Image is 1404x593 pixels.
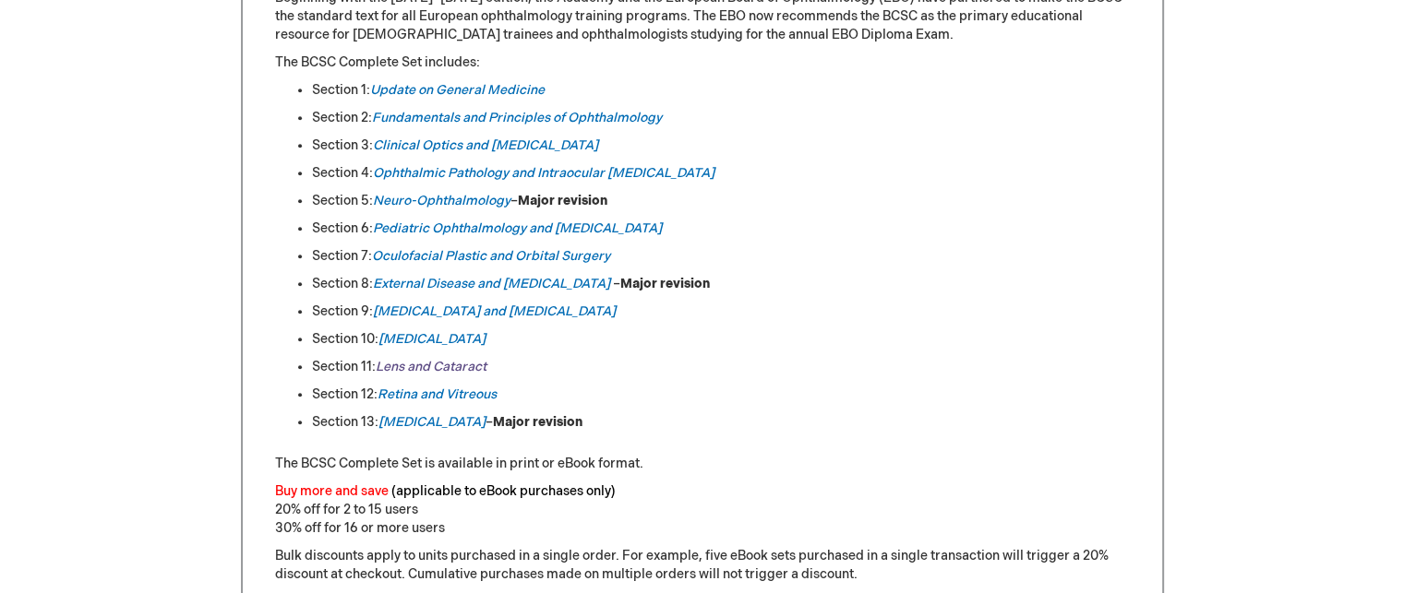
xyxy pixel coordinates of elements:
[312,385,1130,404] li: Section 12:
[312,358,1130,376] li: Section 11:
[373,193,510,208] a: Neuro-Ophthalmology
[518,193,607,208] strong: Major revision
[372,248,610,264] a: Oculofacial Plastic and Orbital Surgery
[312,136,1130,155] li: Section 3:
[378,414,486,430] a: [MEDICAL_DATA]
[312,302,1130,321] li: Section 9:
[312,81,1130,100] li: Section 1:
[275,455,1130,473] p: The BCSC Complete Set is available in print or eBook format.
[275,53,1130,72] p: The BCSC Complete Set includes:
[275,482,1130,538] p: 20% off for 2 to 15 users 30% off for 16 or more users
[312,247,1130,266] li: Section 7:
[373,276,610,291] a: External Disease and [MEDICAL_DATA]
[378,386,497,402] a: Retina and Vitreous
[373,220,662,236] a: Pediatric Ophthalmology and [MEDICAL_DATA]
[378,331,486,347] a: [MEDICAL_DATA]
[370,82,545,98] a: Update on General Medicine
[312,219,1130,238] li: Section 6:
[620,276,710,291] strong: Major revision
[312,413,1130,432] li: Section 13: –
[275,483,389,499] font: Buy more and save
[312,109,1130,127] li: Section 2:
[373,303,616,319] a: [MEDICAL_DATA] and [MEDICAL_DATA]
[372,110,662,125] a: Fundamentals and Principles of Ophthalmology
[312,192,1130,210] li: Section 5: –
[493,414,582,430] strong: Major revision
[312,275,1130,293] li: Section 8: –
[312,164,1130,183] li: Section 4:
[376,359,486,374] a: Lens and Cataract
[312,330,1130,349] li: Section 10:
[373,165,714,181] a: Ophthalmic Pathology and Intraocular [MEDICAL_DATA]
[391,483,616,499] font: (applicable to eBook purchases only)
[275,547,1130,584] p: Bulk discounts apply to units purchased in a single order. For example, five eBook sets purchased...
[373,137,598,153] a: Clinical Optics and [MEDICAL_DATA]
